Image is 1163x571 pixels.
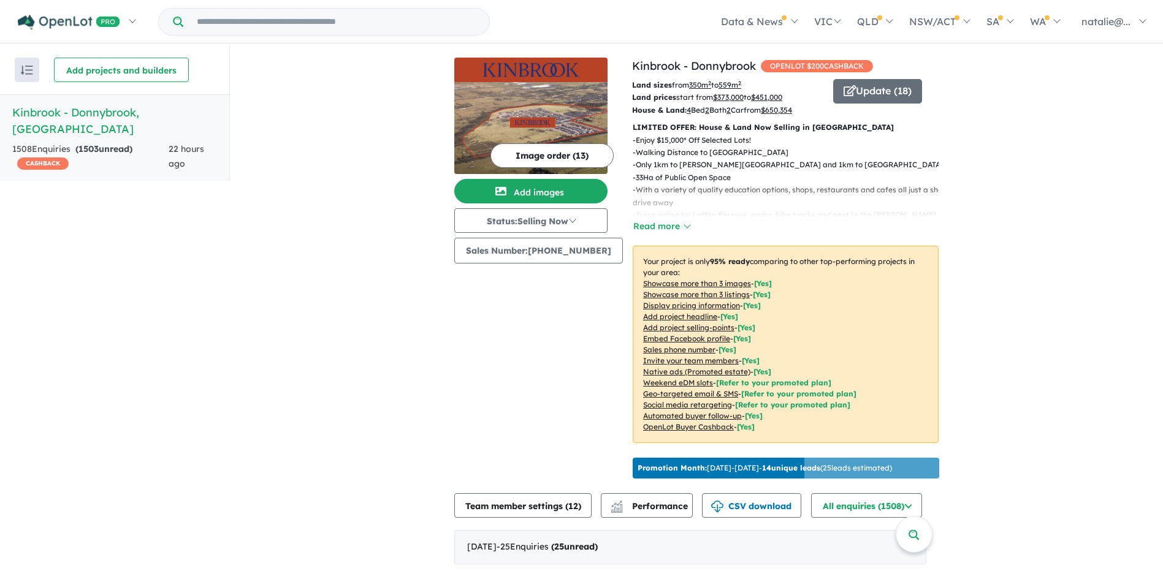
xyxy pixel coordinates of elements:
u: $ 373,000 [713,93,744,102]
img: download icon [711,501,723,513]
u: $ 451,000 [751,93,782,102]
p: start from [632,91,824,104]
b: 14 unique leads [762,463,820,472]
strong: ( unread) [551,541,598,552]
u: 2 [705,105,709,115]
u: Social media retargeting [643,400,732,409]
p: - Surrounding by Laffan Reserve, parks, bike tracks and next to the [PERSON_NAME][GEOGRAPHIC_DATA] [633,209,948,234]
span: to [744,93,782,102]
span: [Refer to your promoted plan] [716,378,831,387]
p: - 33Ha of Public Open Space [633,172,948,184]
a: Kinbrook - Donnybrook LogoKinbrook - Donnybrook [454,58,608,174]
button: Sales Number:[PHONE_NUMBER] [454,238,623,263]
img: line-chart.svg [611,501,622,507]
img: Openlot PRO Logo White [18,15,120,30]
u: 350 m [689,80,711,89]
button: Read more [633,219,690,233]
b: Land prices [632,93,676,102]
span: to [711,80,741,89]
u: Display pricing information [643,301,740,310]
p: - Enjoy $15,000* Off Selected Lots! [633,134,948,146]
span: OPENLOT $ 200 CASHBACK [761,60,873,72]
button: Status:Selling Now [454,208,608,233]
p: Bed Bath Car from [632,104,824,116]
span: 22 hours ago [169,143,204,169]
u: Native ads (Promoted estate) [643,367,750,376]
button: Team member settings (12) [454,493,592,518]
p: from [632,79,824,91]
p: Your project is only comparing to other top-performing projects in your area: - - - - - - - - - -... [633,246,939,443]
span: 1503 [78,143,99,154]
p: - With a variety of quality education options, shops, restaurants and cafes all just a short driv... [633,184,948,209]
span: CASHBACK [17,157,69,170]
span: [ Yes ] [738,323,755,332]
u: Add project selling-points [643,323,734,332]
b: House & Land: [632,105,687,115]
u: 559 m [719,80,741,89]
span: [Yes] [745,411,763,420]
p: [DATE] - [DATE] - ( 25 leads estimated) [638,463,892,474]
p: - Walking Distance to [GEOGRAPHIC_DATA] [633,146,948,159]
div: [DATE] [454,530,926,564]
span: 25 [554,541,564,552]
sup: 2 [738,80,741,86]
u: Geo-targeted email & SMS [643,389,738,398]
h5: Kinbrook - Donnybrook , [GEOGRAPHIC_DATA] [12,104,217,137]
u: 2 [726,105,731,115]
sup: 2 [708,80,711,86]
span: - 25 Enquir ies [497,541,598,552]
span: [ Yes ] [753,290,771,299]
u: Weekend eDM slots [643,378,713,387]
button: Add images [454,179,608,203]
span: Performance [612,501,688,512]
u: $ 650,354 [761,105,792,115]
u: Showcase more than 3 images [643,279,751,288]
button: All enquiries (1508) [811,493,922,518]
button: Update (18) [833,79,922,104]
u: Showcase more than 3 listings [643,290,750,299]
b: Promotion Month: [638,463,707,472]
p: - Only 1km to [PERSON_NAME][GEOGRAPHIC_DATA] and 1km to [GEOGRAPHIC_DATA] [633,159,948,171]
span: [Yes] [737,422,755,431]
img: Kinbrook - Donnybrook Logo [459,62,603,77]
button: Performance [601,493,693,518]
u: Embed Facebook profile [643,334,730,343]
strong: ( unread) [75,143,132,154]
img: Kinbrook - Donnybrook [454,82,608,174]
span: [Refer to your promoted plan] [741,389,856,398]
u: Automated buyer follow-up [643,411,742,420]
span: 12 [568,501,578,512]
u: Sales phone number [643,345,715,354]
b: Land sizes [632,80,672,89]
button: Add projects and builders [54,58,189,82]
span: [ Yes ] [720,312,738,321]
img: bar-chart.svg [611,504,623,512]
a: Kinbrook - Donnybrook [632,59,756,73]
img: sort.svg [21,66,33,75]
span: [ Yes ] [742,356,760,365]
div: 1508 Enquir ies [12,142,169,172]
span: natalie@... [1081,15,1131,28]
span: [ Yes ] [754,279,772,288]
input: Try estate name, suburb, builder or developer [186,9,487,35]
span: [Refer to your promoted plan] [735,400,850,409]
span: [ Yes ] [733,334,751,343]
u: 4 [687,105,691,115]
u: Add project headline [643,312,717,321]
b: 95 % ready [710,257,750,266]
button: Image order (13) [490,143,614,168]
span: [Yes] [753,367,771,376]
button: CSV download [702,493,801,518]
span: [ Yes ] [743,301,761,310]
u: Invite your team members [643,356,739,365]
p: LIMITED OFFER: House & Land Now Selling in [GEOGRAPHIC_DATA] [633,121,939,134]
span: [ Yes ] [719,345,736,354]
u: OpenLot Buyer Cashback [643,422,734,431]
